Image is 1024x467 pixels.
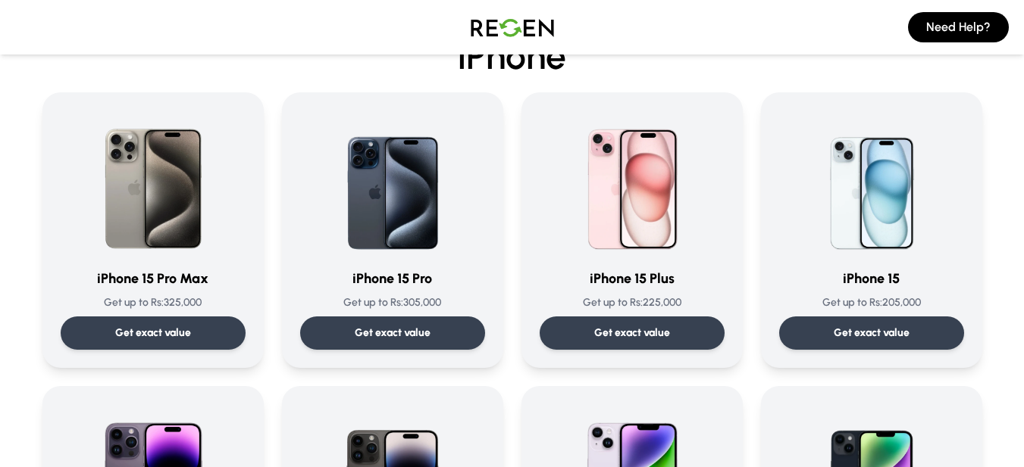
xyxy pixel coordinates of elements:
[779,268,964,289] h3: iPhone 15
[61,268,246,289] h3: iPhone 15 Pro Max
[834,325,910,341] p: Get exact value
[61,295,246,310] p: Get up to Rs: 325,000
[559,111,705,256] img: iPhone 15 Plus
[459,6,565,48] img: Logo
[540,268,725,289] h3: iPhone 15 Plus
[799,111,944,256] img: iPhone 15
[300,268,485,289] h3: iPhone 15 Pro
[908,12,1009,42] button: Need Help?
[300,295,485,310] p: Get up to Rs: 305,000
[320,111,465,256] img: iPhone 15 Pro
[42,38,982,74] span: iPhone
[115,325,191,341] p: Get exact value
[594,325,670,341] p: Get exact value
[80,111,226,256] img: iPhone 15 Pro Max
[355,325,431,341] p: Get exact value
[779,295,964,310] p: Get up to Rs: 205,000
[540,295,725,310] p: Get up to Rs: 225,000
